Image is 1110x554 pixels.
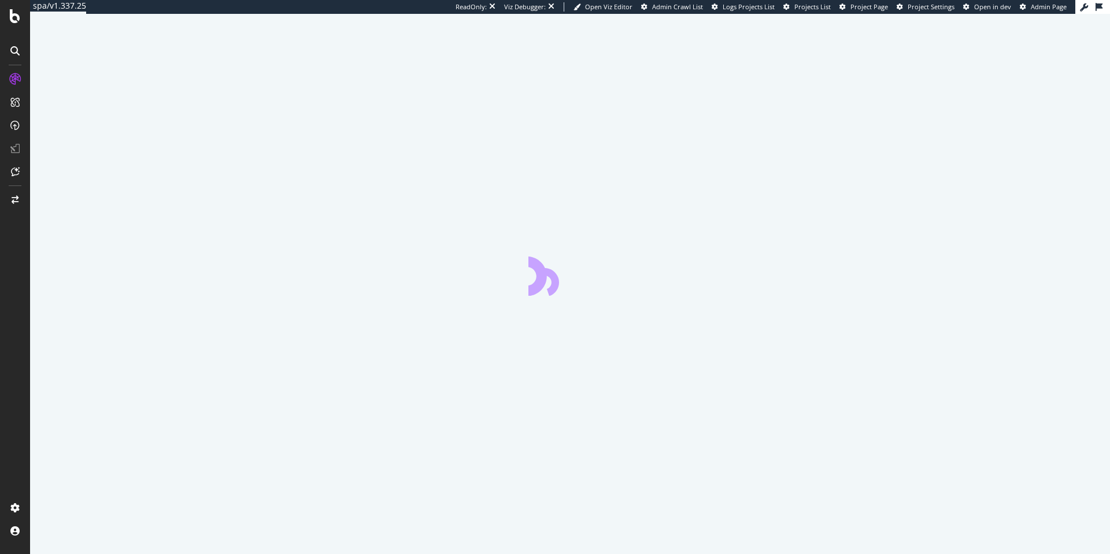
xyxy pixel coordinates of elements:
div: animation [528,254,612,296]
div: Viz Debugger: [504,2,546,12]
a: Logs Projects List [712,2,775,12]
div: ReadOnly: [456,2,487,12]
a: Open in dev [963,2,1011,12]
a: Projects List [783,2,831,12]
span: Logs Projects List [723,2,775,11]
span: Projects List [794,2,831,11]
span: Project Page [850,2,888,11]
span: Admin Page [1031,2,1067,11]
span: Admin Crawl List [652,2,703,11]
a: Open Viz Editor [573,2,632,12]
a: Project Page [839,2,888,12]
a: Project Settings [897,2,954,12]
span: Open in dev [974,2,1011,11]
span: Open Viz Editor [585,2,632,11]
a: Admin Crawl List [641,2,703,12]
a: Admin Page [1020,2,1067,12]
span: Project Settings [908,2,954,11]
